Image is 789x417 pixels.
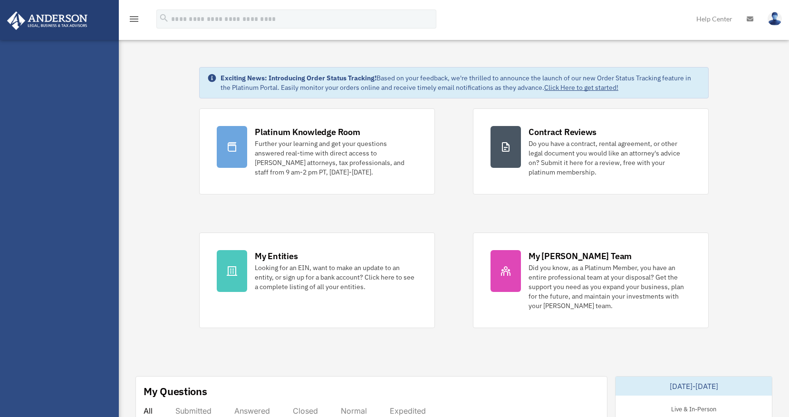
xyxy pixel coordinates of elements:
i: menu [128,13,140,25]
strong: Exciting News: Introducing Order Status Tracking! [221,74,376,82]
div: My Questions [144,384,207,398]
a: menu [128,17,140,25]
div: Did you know, as a Platinum Member, you have an entire professional team at your disposal? Get th... [529,263,691,310]
div: Further your learning and get your questions answered real-time with direct access to [PERSON_NAM... [255,139,417,177]
div: Answered [234,406,270,416]
a: My Entities Looking for an EIN, want to make an update to an entity, or sign up for a bank accoun... [199,233,435,328]
div: My Entities [255,250,298,262]
a: My [PERSON_NAME] Team Did you know, as a Platinum Member, you have an entire professional team at... [473,233,709,328]
div: Contract Reviews [529,126,597,138]
div: Do you have a contract, rental agreement, or other legal document you would like an attorney's ad... [529,139,691,177]
i: search [159,13,169,23]
a: Click Here to get started! [544,83,618,92]
img: User Pic [768,12,782,26]
div: Expedited [390,406,426,416]
div: Closed [293,406,318,416]
img: Anderson Advisors Platinum Portal [4,11,90,30]
div: Live & In-Person [664,403,724,413]
div: Looking for an EIN, want to make an update to an entity, or sign up for a bank account? Click her... [255,263,417,291]
a: Contract Reviews Do you have a contract, rental agreement, or other legal document you would like... [473,108,709,194]
div: Normal [341,406,367,416]
div: [DATE]-[DATE] [616,377,772,396]
div: Platinum Knowledge Room [255,126,360,138]
div: Submitted [175,406,212,416]
a: Platinum Knowledge Room Further your learning and get your questions answered real-time with dire... [199,108,435,194]
div: My [PERSON_NAME] Team [529,250,632,262]
div: Based on your feedback, we're thrilled to announce the launch of our new Order Status Tracking fe... [221,73,701,92]
div: All [144,406,153,416]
